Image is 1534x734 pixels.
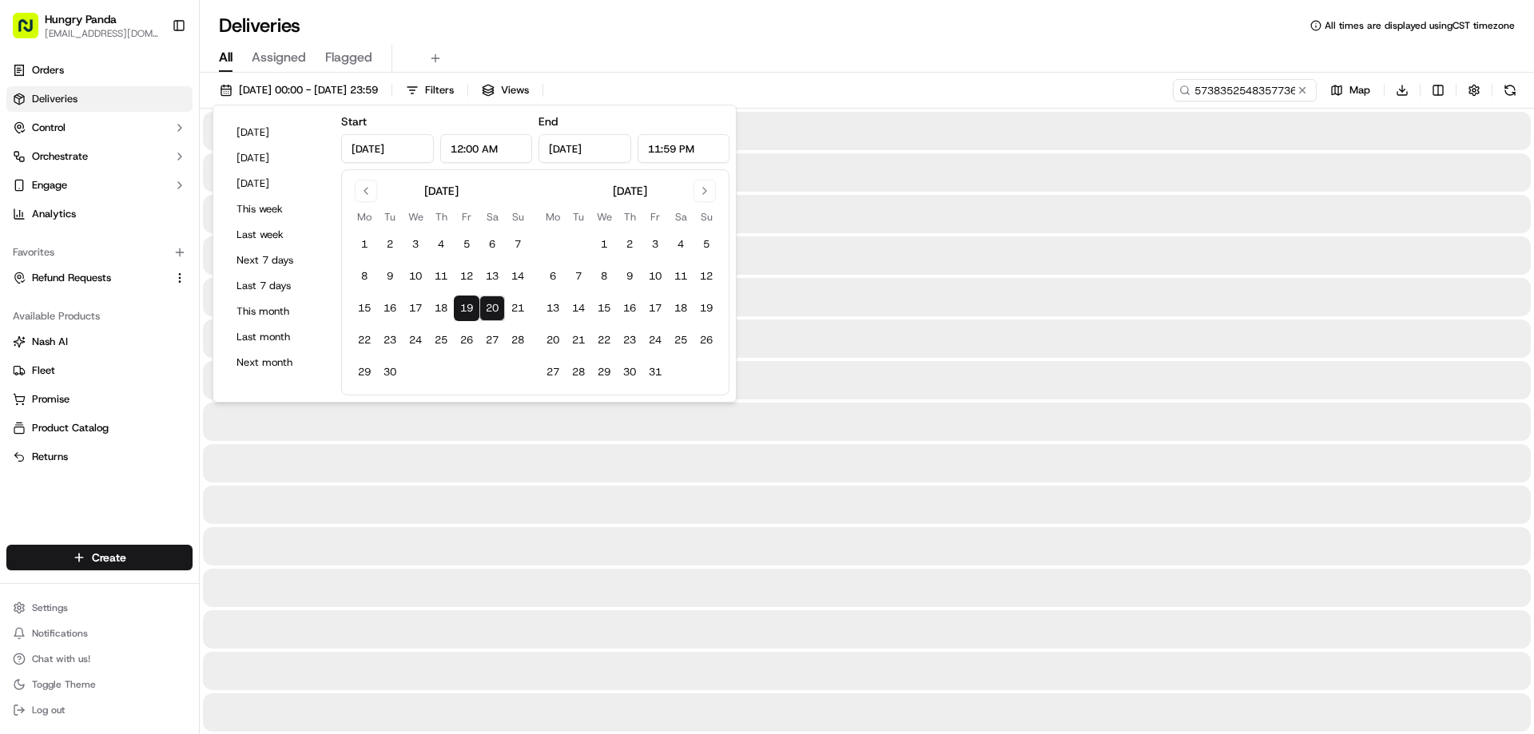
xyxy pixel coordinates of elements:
button: Map [1323,79,1377,101]
button: Returns [6,444,193,470]
th: Saturday [668,208,693,225]
span: Promise [32,392,70,407]
button: [DATE] [229,173,325,195]
input: Date [341,134,434,163]
button: Nash AI [6,329,193,355]
button: 31 [642,359,668,385]
span: [DATE] 00:00 - [DATE] 23:59 [239,83,378,97]
button: Engage [6,173,193,198]
button: 24 [642,327,668,353]
a: Product Catalog [13,421,186,435]
div: Available Products [6,304,193,329]
button: Last 7 days [229,275,325,297]
button: Fleet [6,358,193,383]
span: Chat with us! [32,653,90,665]
button: 8 [591,264,617,289]
button: Chat with us! [6,648,193,670]
span: Create [92,550,126,565]
span: Filters [425,83,454,97]
span: Views [501,83,529,97]
button: 6 [540,264,566,289]
button: Promise [6,387,193,412]
div: [DATE] [613,183,647,199]
p: Welcome 👋 [16,64,291,89]
button: 17 [642,296,668,321]
th: Tuesday [377,208,403,225]
img: 8016278978528_b943e370aa5ada12b00a_72.png [34,153,62,181]
button: Start new chat [272,157,291,177]
button: Hungry Panda[EMAIL_ADDRESS][DOMAIN_NAME] [6,6,165,45]
button: 4 [668,232,693,257]
span: All times are displayed using CST timezone [1325,19,1515,32]
button: 6 [479,232,505,257]
span: Assigned [252,48,306,67]
button: 26 [693,327,719,353]
th: Thursday [428,208,454,225]
button: 22 [591,327,617,353]
input: Time [638,134,730,163]
button: Refund Requests [6,265,193,291]
th: Friday [642,208,668,225]
button: Go to next month [693,180,716,202]
button: 12 [454,264,479,289]
button: Notifications [6,622,193,645]
button: [EMAIL_ADDRESS][DOMAIN_NAME] [45,27,159,40]
a: Fleet [13,363,186,378]
button: Views [475,79,536,101]
button: 2 [617,232,642,257]
button: 16 [377,296,403,321]
button: 18 [428,296,454,321]
th: Thursday [617,208,642,225]
button: 28 [505,327,531,353]
button: 30 [377,359,403,385]
span: Orchestrate [32,149,88,164]
button: 5 [693,232,719,257]
th: Tuesday [566,208,591,225]
a: 📗Knowledge Base [10,351,129,379]
span: Notifications [32,627,88,640]
div: We're available if you need us! [72,169,220,181]
button: [DATE] [229,121,325,144]
button: 22 [352,327,377,353]
div: Favorites [6,240,193,265]
button: 3 [642,232,668,257]
span: All [219,48,232,67]
button: 11 [428,264,454,289]
span: Returns [32,450,68,464]
button: 21 [505,296,531,321]
button: Toggle Theme [6,673,193,696]
button: 24 [403,327,428,353]
span: Toggle Theme [32,678,96,691]
span: 8月27日 [141,291,179,304]
button: 15 [591,296,617,321]
button: 9 [617,264,642,289]
th: Monday [540,208,566,225]
button: 5 [454,232,479,257]
button: Control [6,115,193,141]
input: Got a question? Start typing here... [42,103,288,120]
button: [DATE] 00:00 - [DATE] 23:59 [213,79,385,101]
span: Orders [32,63,64,77]
button: 30 [617,359,642,385]
div: 📗 [16,359,29,371]
a: 💻API Documentation [129,351,263,379]
button: 27 [479,327,505,353]
button: Create [6,545,193,570]
a: Deliveries [6,86,193,112]
button: [DATE] [229,147,325,169]
button: 8 [352,264,377,289]
button: 25 [668,327,693,353]
button: 1 [591,232,617,257]
button: 28 [566,359,591,385]
span: Map [1349,83,1370,97]
th: Wednesday [403,208,428,225]
h1: Deliveries [219,13,300,38]
button: 20 [540,327,566,353]
button: 7 [505,232,531,257]
a: Refund Requests [13,271,167,285]
span: Hungry Panda [45,11,117,27]
button: 10 [403,264,428,289]
span: Deliveries [32,92,77,106]
th: Friday [454,208,479,225]
a: Returns [13,450,186,464]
